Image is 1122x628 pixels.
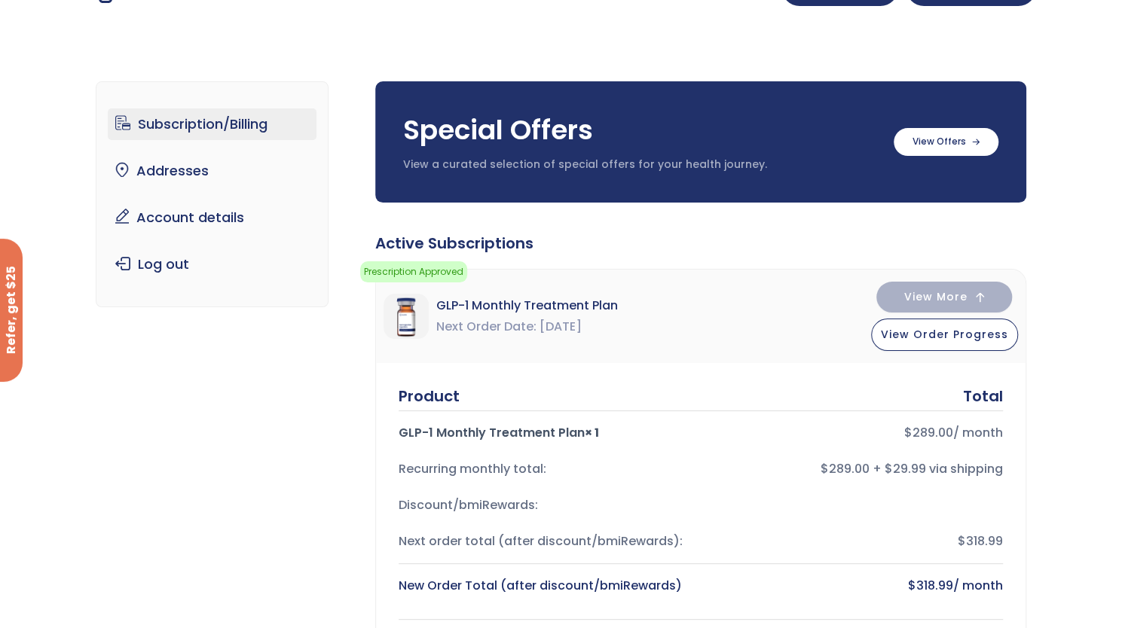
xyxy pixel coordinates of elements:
[108,155,316,187] a: Addresses
[108,202,316,233] a: Account details
[436,295,618,316] span: GLP-1 Monthly Treatment Plan
[360,261,467,282] span: Prescription Approved
[904,424,953,441] bdi: 289.00
[436,316,537,337] span: Next Order Date
[108,108,316,140] a: Subscription/Billing
[399,495,689,516] div: Discount/bmiRewards:
[403,157,879,172] p: View a curated selection of special offers for your health journey.
[871,319,1018,351] button: View Order Progress
[399,422,689,444] div: GLP-1 Monthly Treatment Plan
[585,424,599,441] strong: × 1
[403,111,879,149] h3: Special Offers
[713,422,1003,444] div: / month
[108,248,316,280] a: Log out
[399,459,689,480] div: Recurring monthly total:
[908,577,953,594] bdi: 318.99
[540,316,582,337] span: [DATE]
[713,575,1003,596] div: / month
[399,531,689,552] div: Next order total (after discount/bmiRewards):
[96,81,329,307] nav: Account pages
[399,386,460,407] div: Product
[713,531,1003,552] div: $318.99
[375,233,1026,254] div: Active Subscriptions
[713,459,1003,480] div: $289.00 + $29.99 via shipping
[904,292,968,302] span: View More
[881,327,1008,342] span: View Order Progress
[908,577,916,594] span: $
[399,575,689,596] div: New Order Total (after discount/bmiRewards)
[904,424,913,441] span: $
[963,386,1003,407] div: Total
[876,282,1012,312] button: View More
